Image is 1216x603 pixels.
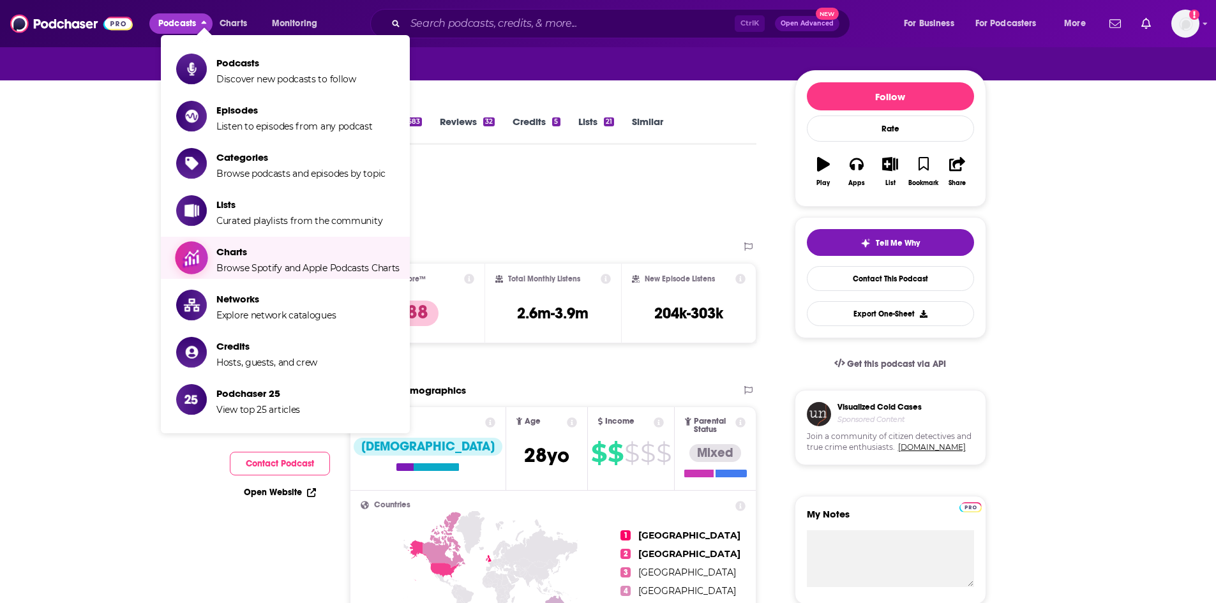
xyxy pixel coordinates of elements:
span: [GEOGRAPHIC_DATA] [638,585,736,597]
h2: New Episode Listens [645,274,715,283]
button: Bookmark [907,149,940,195]
span: Charts [216,246,400,258]
a: Credits5 [513,115,560,145]
span: Curated playlists from the community [216,215,382,227]
img: User Profile [1171,10,1199,38]
a: Show notifications dropdown [1136,13,1156,34]
span: [GEOGRAPHIC_DATA] [638,530,740,541]
span: Explore network catalogues [216,309,336,321]
div: 21 [604,117,614,126]
span: Hosts, guests, and crew [216,357,317,368]
button: open menu [967,13,1055,34]
div: Mixed [689,444,741,462]
span: Tell Me Why [876,238,920,248]
img: Podchaser Pro [959,502,982,512]
span: Countries [374,501,410,509]
button: List [873,149,906,195]
h4: Sponsored Content [837,415,922,424]
img: Podchaser - Follow, Share and Rate Podcasts [10,11,133,36]
span: Categories [216,151,386,163]
button: Contact Podcast [230,452,330,475]
button: open menu [1055,13,1102,34]
a: Show notifications dropdown [1104,13,1126,34]
h3: 204k-303k [654,304,723,323]
span: [GEOGRAPHIC_DATA] [638,567,736,578]
button: Open AdvancedNew [775,16,839,31]
span: Income [605,417,634,426]
span: Browse Spotify and Apple Podcasts Charts [216,262,400,274]
div: [DEMOGRAPHIC_DATA] [354,438,502,456]
button: Export One-Sheet [807,301,974,326]
div: Play [816,179,830,187]
button: close menu [149,13,213,34]
a: Contact This Podcast [807,266,974,291]
a: Get this podcast via API [824,348,957,380]
span: [GEOGRAPHIC_DATA] [638,548,740,560]
span: $ [591,443,606,463]
div: Rate [807,115,974,142]
button: open menu [895,13,970,34]
button: Follow [807,82,974,110]
h3: 2.6m-3.9m [517,304,589,323]
span: Monitoring [272,15,317,33]
img: tell me why sparkle [860,238,871,248]
a: Similar [632,115,663,145]
button: Share [940,149,973,195]
span: View top 25 articles [216,404,300,415]
div: List [885,179,896,187]
span: 3 [620,567,631,577]
span: Ctrl K [735,15,765,32]
a: Reviews32 [440,115,495,145]
label: My Notes [807,508,974,530]
button: Show profile menu [1171,10,1199,38]
span: Parental Status [694,417,733,434]
span: For Business [904,15,954,33]
span: $ [608,443,623,463]
span: Listen to episodes from any podcast [216,121,373,132]
span: 1 [620,530,631,540]
span: More [1064,15,1086,33]
div: Bookmark [908,179,938,187]
a: Pro website [959,500,982,512]
input: Search podcasts, credits, & more... [405,13,735,34]
span: Episodes [216,104,373,116]
div: Apps [848,179,865,187]
span: Charts [220,15,247,33]
span: 4 [620,586,631,596]
span: Browse podcasts and episodes by topic [216,168,386,179]
span: Discover new podcasts to follow [216,73,356,85]
a: [DOMAIN_NAME] [898,442,966,452]
a: Charts [211,13,255,34]
a: Visualized Cold CasesSponsored ContentJoin a community of citizen detectives and true crime enthu... [795,390,986,496]
span: 2 [620,549,631,559]
span: $ [640,443,655,463]
button: Play [807,149,840,195]
div: Search podcasts, credits, & more... [382,9,862,38]
span: 28 yo [524,443,569,468]
span: Podcasts [216,57,356,69]
span: Open Advanced [781,20,834,27]
span: Age [525,417,541,426]
span: Podchaser 25 [216,387,300,399]
span: $ [624,443,639,463]
span: Get this podcast via API [847,359,946,369]
span: Podcasts [158,15,196,33]
button: tell me why sparkleTell Me Why [807,229,974,256]
a: Open Website [244,487,316,498]
span: Logged in as evankrask [1171,10,1199,38]
span: Join a community of citizen detectives and true crime enthusiasts. [807,431,974,453]
div: 32 [483,117,495,126]
h3: Visualized Cold Cases [837,402,922,412]
h2: Total Monthly Listens [508,274,580,283]
span: Networks [216,293,336,305]
span: $ [656,443,671,463]
span: New [816,8,839,20]
span: Lists [216,198,382,211]
div: 5 [552,117,560,126]
a: Lists21 [578,115,614,145]
img: coldCase.18b32719.png [807,402,831,426]
button: Apps [840,149,873,195]
span: Credits [216,340,317,352]
div: Share [949,179,966,187]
